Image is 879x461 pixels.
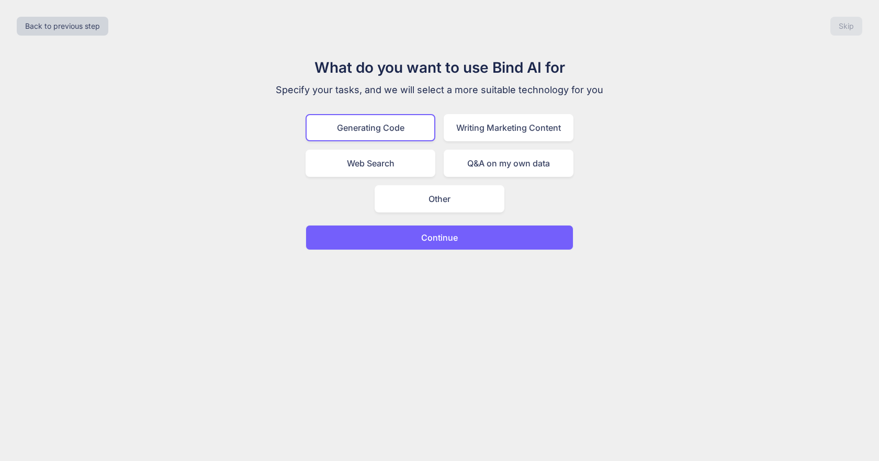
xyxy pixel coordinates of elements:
[17,17,108,36] button: Back to previous step
[444,114,573,141] div: Writing Marketing Content
[830,17,862,36] button: Skip
[306,150,435,177] div: Web Search
[264,83,615,97] p: Specify your tasks, and we will select a more suitable technology for you
[306,114,435,141] div: Generating Code
[375,185,504,212] div: Other
[264,57,615,78] h1: What do you want to use Bind AI for
[306,225,573,250] button: Continue
[421,231,458,244] p: Continue
[444,150,573,177] div: Q&A on my own data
